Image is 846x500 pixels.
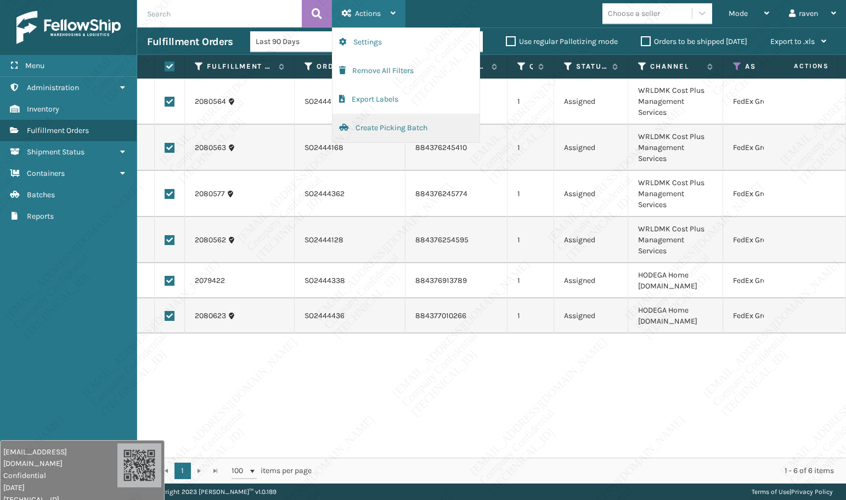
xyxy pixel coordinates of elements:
[507,171,554,217] td: 1
[332,85,480,114] button: Export Labels
[147,35,233,48] h3: Fulfillment Orders
[195,275,225,286] a: 2079422
[628,125,723,171] td: WRLDMK Cost Plus Management Services
[415,189,467,198] a: 884376245774
[355,9,381,18] span: Actions
[195,310,226,321] a: 2080623
[295,125,405,171] td: SO2444168
[207,62,273,71] label: Fulfillment Order Id
[27,126,89,135] span: Fulfillment Orders
[415,235,469,245] a: 884376254595
[507,125,554,171] td: 1
[195,188,225,199] a: 2080577
[576,62,607,71] label: Status
[195,96,226,107] a: 2080564
[723,171,828,217] td: FedEx Ground
[295,217,405,263] td: SO2444128
[232,465,248,476] span: 100
[628,263,723,298] td: HODEGA Home [DOMAIN_NAME]
[415,143,467,152] a: 884376245410
[332,28,480,57] button: Settings
[27,169,65,178] span: Containers
[150,484,277,500] p: Copyright 2023 [PERSON_NAME]™ v 1.0.189
[3,482,117,493] span: [DATE]
[608,8,660,19] div: Choose a seller
[507,298,554,334] td: 1
[791,488,833,496] a: Privacy Policy
[759,57,836,75] span: Actions
[3,470,117,481] span: Confidential
[628,298,723,334] td: HODEGA Home [DOMAIN_NAME]
[332,57,480,85] button: Remove All Filters
[752,488,789,496] a: Terms of Use
[415,311,466,320] a: 884377010266
[729,9,748,18] span: Mode
[195,235,226,246] a: 2080562
[507,217,554,263] td: 1
[628,171,723,217] td: WRLDMK Cost Plus Management Services
[770,37,815,46] span: Export to .xls
[295,263,405,298] td: SO2444338
[507,79,554,125] td: 1
[25,61,44,70] span: Menu
[554,263,628,298] td: Assigned
[641,37,747,46] label: Orders to be shipped [DATE]
[529,62,533,71] label: Quantity
[507,263,554,298] td: 1
[723,125,828,171] td: FedEx Ground
[27,212,54,221] span: Reports
[27,104,59,114] span: Inventory
[27,147,84,157] span: Shipment Status
[723,298,828,334] td: FedEx Ground
[332,114,480,142] button: Create Picking Batch
[295,298,405,334] td: SO2444436
[16,11,121,44] img: logo
[317,62,384,71] label: Order Number
[554,125,628,171] td: Assigned
[3,446,117,469] span: [EMAIL_ADDRESS][DOMAIN_NAME]
[174,463,191,479] a: 1
[752,484,833,500] div: |
[327,465,834,476] div: 1 - 6 of 6 items
[295,79,405,125] td: SO2444168
[554,217,628,263] td: Assigned
[27,83,79,92] span: Administration
[27,190,55,199] span: Batches
[554,79,628,125] td: Assigned
[628,79,723,125] td: WRLDMK Cost Plus Management Services
[628,217,723,263] td: WRLDMK Cost Plus Management Services
[295,171,405,217] td: SO2444362
[554,171,628,217] td: Assigned
[554,298,628,334] td: Assigned
[232,463,312,479] span: items per page
[415,276,467,285] a: 884376913789
[256,36,341,47] div: Last 90 Days
[506,37,618,46] label: Use regular Palletizing mode
[723,79,828,125] td: FedEx Ground
[723,263,828,298] td: FedEx Ground
[723,217,828,263] td: FedEx Ground
[650,62,702,71] label: Channel
[195,142,226,153] a: 2080563
[745,62,806,71] label: Assigned Carrier Service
